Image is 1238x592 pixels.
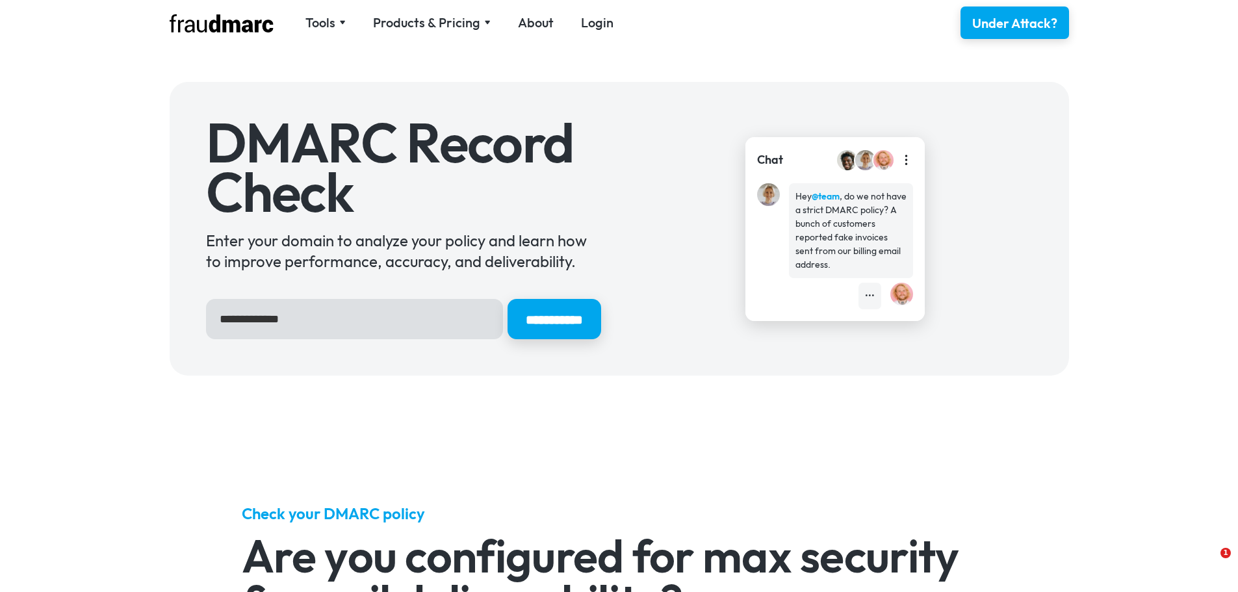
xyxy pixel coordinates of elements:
div: Chat [757,151,783,168]
form: Hero Sign Up Form [206,299,601,339]
h1: DMARC Record Check [206,118,601,216]
div: Tools [305,14,346,32]
iframe: Intercom live chat [1194,548,1225,579]
div: Under Attack? [972,14,1057,32]
div: Products & Pricing [373,14,480,32]
a: Under Attack? [961,6,1069,39]
div: Hey , do we not have a strict DMARC policy? A bunch of customers reported fake invoices sent from... [795,190,907,272]
h5: Check your DMARC policy [242,503,996,524]
div: Products & Pricing [373,14,491,32]
div: ••• [865,289,875,303]
a: About [518,14,554,32]
iframe: Intercom notifications message [978,464,1238,586]
strong: @team [812,190,840,202]
div: Enter your domain to analyze your policy and learn how to improve performance, accuracy, and deli... [206,230,601,272]
div: Tools [305,14,335,32]
a: Login [581,14,613,32]
span: 1 [1220,548,1231,558]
